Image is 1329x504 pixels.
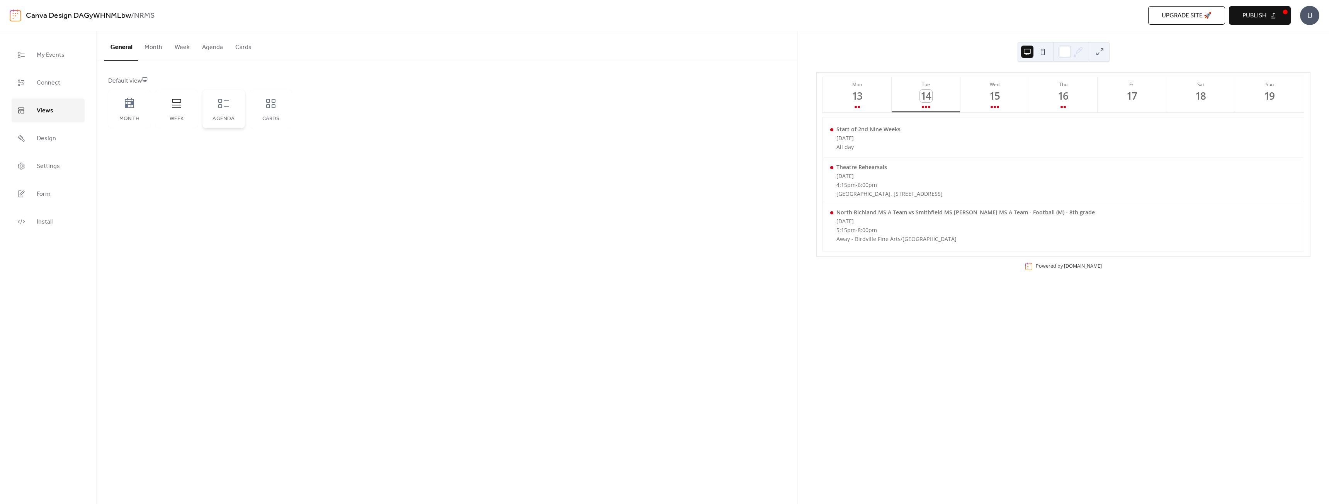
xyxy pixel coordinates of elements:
[836,190,943,197] div: [GEOGRAPHIC_DATA], [STREET_ADDRESS]
[1064,263,1102,269] a: [DOMAIN_NAME]
[825,81,889,88] div: Mon
[108,76,784,86] div: Default view
[12,126,85,150] a: Design
[851,90,864,102] div: 13
[10,9,21,22] img: logo
[823,77,892,112] button: Mon13
[856,226,858,234] span: -
[856,181,858,188] span: -
[1162,11,1212,20] span: Upgrade site 🚀
[1098,77,1166,112] button: Fri17
[37,49,65,61] span: My Events
[229,31,258,60] button: Cards
[1029,77,1098,112] button: Thu16
[836,126,901,133] div: Start of 2nd Nine Weeks
[12,154,85,178] a: Settings
[1036,263,1102,269] div: Powered by
[920,90,933,102] div: 14
[1032,81,1096,88] div: Thu
[12,43,85,67] a: My Events
[12,182,85,206] a: Form
[138,31,168,60] button: Month
[12,98,85,122] a: Views
[858,226,877,234] span: 8:00pm
[836,134,901,142] div: [DATE]
[37,188,51,200] span: Form
[963,81,1027,88] div: Wed
[1237,81,1302,88] div: Sun
[836,172,943,180] div: [DATE]
[131,8,134,23] b: /
[196,31,229,60] button: Agenda
[1300,6,1319,25] div: U
[836,163,943,171] div: Theatre Rehearsals
[12,71,85,95] a: Connect
[1166,77,1235,112] button: Sat18
[836,209,1095,216] div: North Richland MS A Team vs Smithfield MS [PERSON_NAME] MS A Team - Football (M) - 8th grade
[960,77,1029,112] button: Wed15
[836,217,1095,225] div: [DATE]
[892,77,960,112] button: Tue14
[257,116,284,122] div: Cards
[858,181,877,188] span: 6:00pm
[1126,90,1139,102] div: 17
[836,235,1095,243] div: Away - Birdville Fine Arts/[GEOGRAPHIC_DATA]
[836,143,901,151] div: All day
[1148,6,1225,25] button: Upgrade site 🚀
[116,116,143,122] div: Month
[168,31,196,60] button: Week
[163,116,190,122] div: Week
[836,226,856,234] span: 5:15pm
[1242,11,1266,20] span: Publish
[104,31,138,61] button: General
[37,132,56,145] span: Design
[836,181,856,188] span: 4:15pm
[1235,77,1304,112] button: Sun19
[1057,90,1070,102] div: 16
[988,90,1001,102] div: 15
[210,116,237,122] div: Agenda
[37,160,60,173] span: Settings
[1169,81,1233,88] div: Sat
[1100,81,1164,88] div: Fri
[1229,6,1291,25] button: Publish
[894,81,958,88] div: Tue
[37,216,53,228] span: Install
[1195,90,1207,102] div: 18
[12,210,85,234] a: Install
[37,105,53,117] span: Views
[134,8,155,23] b: NRMS
[1263,90,1276,102] div: 19
[37,77,60,89] span: Connect
[26,8,131,23] a: Canva Design DAGyWHNMLbw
